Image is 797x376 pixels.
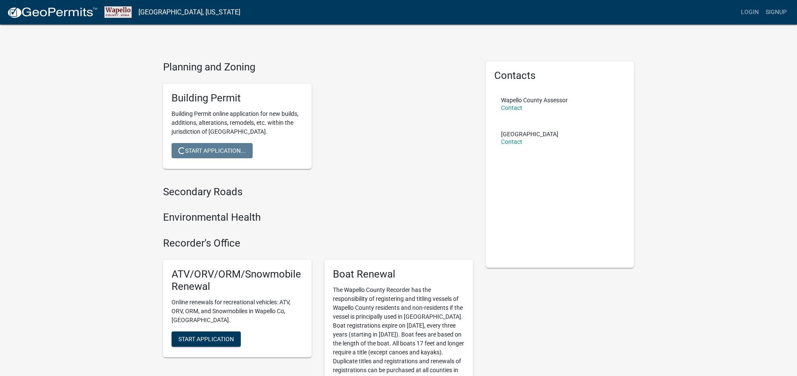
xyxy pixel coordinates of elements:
h4: Secondary Roads [163,186,473,198]
a: Signup [762,4,790,20]
span: Start Application... [178,147,246,154]
a: Contact [501,104,522,111]
p: Building Permit online application for new builds, additions, alterations, remodels, etc. within ... [172,109,303,136]
a: [GEOGRAPHIC_DATA], [US_STATE] [138,5,240,20]
h5: Contacts [494,70,626,82]
h4: Recorder's Office [163,237,473,250]
p: [GEOGRAPHIC_DATA] [501,131,558,137]
h4: Planning and Zoning [163,61,473,73]
button: Start Application [172,331,241,347]
span: Start Application [178,335,234,342]
button: Start Application... [172,143,253,158]
h4: Environmental Health [163,211,473,224]
h5: Boat Renewal [333,268,465,281]
h5: ATV/ORV/ORM/Snowmobile Renewal [172,268,303,293]
a: Login [738,4,762,20]
p: Wapello County Assessor [501,97,568,103]
p: Online renewals for recreational vehicles: ATV, ORV, ORM, and Snowmobiles in Wapello Co, [GEOGRAP... [172,298,303,325]
a: Contact [501,138,522,145]
h5: Building Permit [172,92,303,104]
img: Wapello County, Iowa [104,6,132,18]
